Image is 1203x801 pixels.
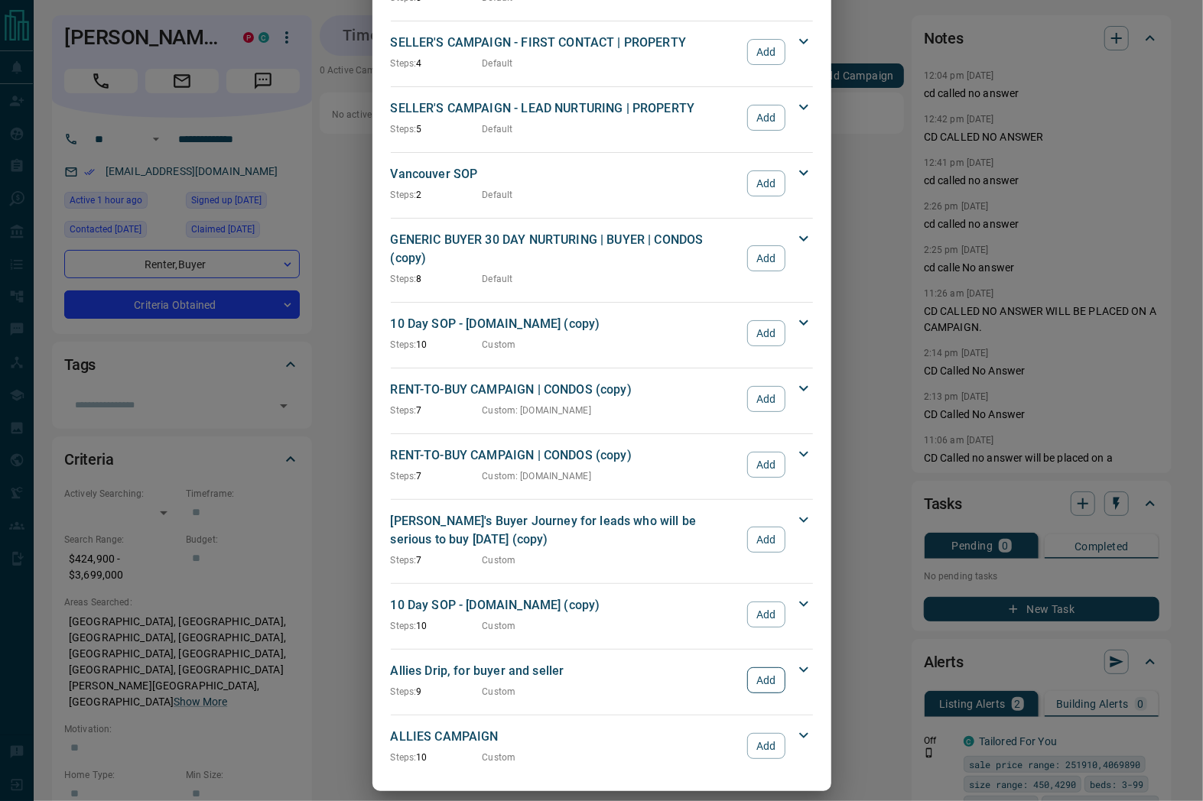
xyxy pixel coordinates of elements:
[391,752,417,763] span: Steps:
[391,274,417,284] span: Steps:
[391,686,417,697] span: Steps:
[483,751,516,764] p: Custom
[483,404,591,417] p: Custom : [DOMAIN_NAME]
[391,555,417,566] span: Steps:
[747,527,785,553] button: Add
[747,602,785,628] button: Add
[391,190,417,200] span: Steps:
[391,685,483,699] p: 9
[391,443,813,486] div: RENT-TO-BUY CAMPAIGN | CONDOS (copy)Steps:7Custom: [DOMAIN_NAME]Add
[391,124,417,135] span: Steps:
[747,733,785,759] button: Add
[391,662,740,680] p: Allies Drip, for buyer and seller
[391,553,483,567] p: 7
[391,339,417,350] span: Steps:
[391,381,740,399] p: RENT-TO-BUY CAMPAIGN | CONDOS (copy)
[391,512,740,549] p: [PERSON_NAME]'s Buyer Journey for leads who will be serious to buy [DATE] (copy)
[747,320,785,346] button: Add
[483,553,516,567] p: Custom
[391,404,483,417] p: 7
[391,725,813,767] div: ALLIES CAMPAIGNSteps:10CustomAdd
[483,122,513,136] p: Default
[391,57,483,70] p: 4
[747,105,785,131] button: Add
[747,245,785,271] button: Add
[483,57,513,70] p: Default
[391,58,417,69] span: Steps:
[391,122,483,136] p: 5
[391,596,740,615] p: 10 Day SOP - [DOMAIN_NAME] (copy)
[391,312,813,355] div: 10 Day SOP - [DOMAIN_NAME] (copy)Steps:10CustomAdd
[483,338,516,352] p: Custom
[747,39,785,65] button: Add
[391,31,813,73] div: SELLER'S CAMPAIGN - FIRST CONTACT | PROPERTYSteps:4DefaultAdd
[391,34,740,52] p: SELLER'S CAMPAIGN - FIRST CONTACT | PROPERTY
[391,231,740,268] p: GENERIC BUYER 30 DAY NURTURING | BUYER | CONDOS (copy)
[391,659,813,702] div: Allies Drip, for buyer and sellerSteps:9CustomAdd
[391,188,483,202] p: 2
[391,593,813,636] div: 10 Day SOP - [DOMAIN_NAME] (copy)Steps:10CustomAdd
[391,315,740,333] p: 10 Day SOP - [DOMAIN_NAME] (copy)
[391,619,483,633] p: 10
[391,446,740,465] p: RENT-TO-BUY CAMPAIGN | CONDOS (copy)
[391,228,813,289] div: GENERIC BUYER 30 DAY NURTURING | BUYER | CONDOS (copy)Steps:8DefaultAdd
[747,170,785,196] button: Add
[391,378,813,420] div: RENT-TO-BUY CAMPAIGN | CONDOS (copy)Steps:7Custom: [DOMAIN_NAME]Add
[391,405,417,416] span: Steps:
[483,685,516,699] p: Custom
[483,188,513,202] p: Default
[391,162,813,205] div: Vancouver SOPSteps:2DefaultAdd
[747,452,785,478] button: Add
[747,386,785,412] button: Add
[391,338,483,352] p: 10
[483,619,516,633] p: Custom
[391,165,740,183] p: Vancouver SOP
[483,272,513,286] p: Default
[483,469,591,483] p: Custom : [DOMAIN_NAME]
[391,471,417,482] span: Steps:
[391,728,740,746] p: ALLIES CAMPAIGN
[391,272,483,286] p: 8
[391,99,740,118] p: SELLER'S CAMPAIGN - LEAD NURTURING | PROPERTY
[747,667,785,693] button: Add
[391,96,813,139] div: SELLER'S CAMPAIGN - LEAD NURTURING | PROPERTYSteps:5DefaultAdd
[391,621,417,631] span: Steps:
[391,509,813,570] div: [PERSON_NAME]'s Buyer Journey for leads who will be serious to buy [DATE] (copy)Steps:7CustomAdd
[391,751,483,764] p: 10
[391,469,483,483] p: 7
